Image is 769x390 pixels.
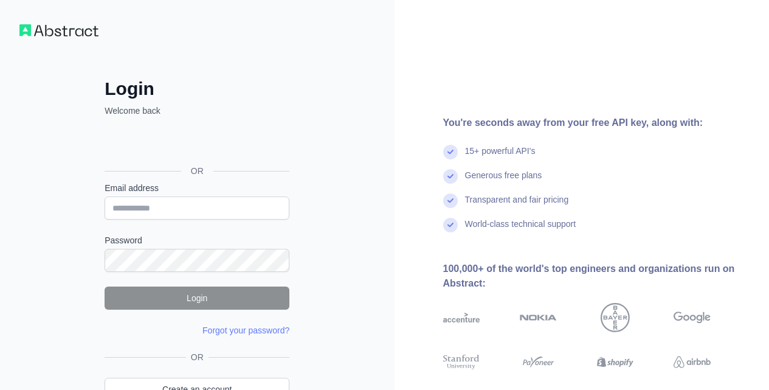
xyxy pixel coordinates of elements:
[105,182,289,194] label: Email address
[105,287,289,310] button: Login
[597,353,634,371] img: shopify
[105,234,289,246] label: Password
[443,169,458,184] img: check mark
[465,193,569,218] div: Transparent and fair pricing
[674,353,711,371] img: airbnb
[202,326,289,335] a: Forgot your password?
[98,130,293,157] iframe: Sign in with Google Button
[465,145,536,169] div: 15+ powerful API's
[105,105,289,117] p: Welcome back
[443,193,458,208] img: check mark
[465,218,576,242] div: World-class technical support
[181,165,213,177] span: OR
[674,303,711,332] img: google
[520,353,557,371] img: payoneer
[443,353,480,371] img: stanford university
[443,145,458,159] img: check mark
[105,78,289,100] h2: Login
[443,116,750,130] div: You're seconds away from your free API key, along with:
[520,303,557,332] img: nokia
[186,351,209,363] span: OR
[443,218,458,232] img: check mark
[19,24,98,37] img: Workflow
[443,262,750,291] div: 100,000+ of the world's top engineers and organizations run on Abstract:
[443,303,480,332] img: accenture
[601,303,630,332] img: bayer
[465,169,542,193] div: Generous free plans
